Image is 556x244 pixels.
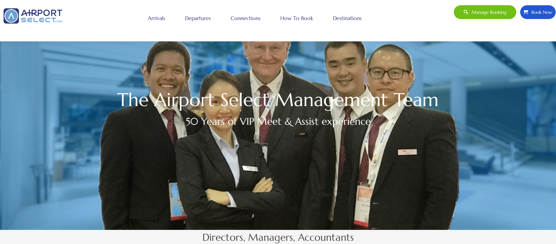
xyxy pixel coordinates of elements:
a: Connections [229,10,262,26]
a: Destinations [331,10,363,26]
a: Manage booking [453,5,517,19]
a: Book Now [520,5,556,19]
span: Manage booking [468,5,506,19]
span: Book Now [528,5,552,19]
h2: 50 Years of VIP Meet & Assist experience [64,114,493,129]
a: How to book [279,10,315,26]
a: Arrivals [146,10,167,26]
h1: The Airport Select Management Team [64,92,493,107]
a: Departures [183,10,213,26]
